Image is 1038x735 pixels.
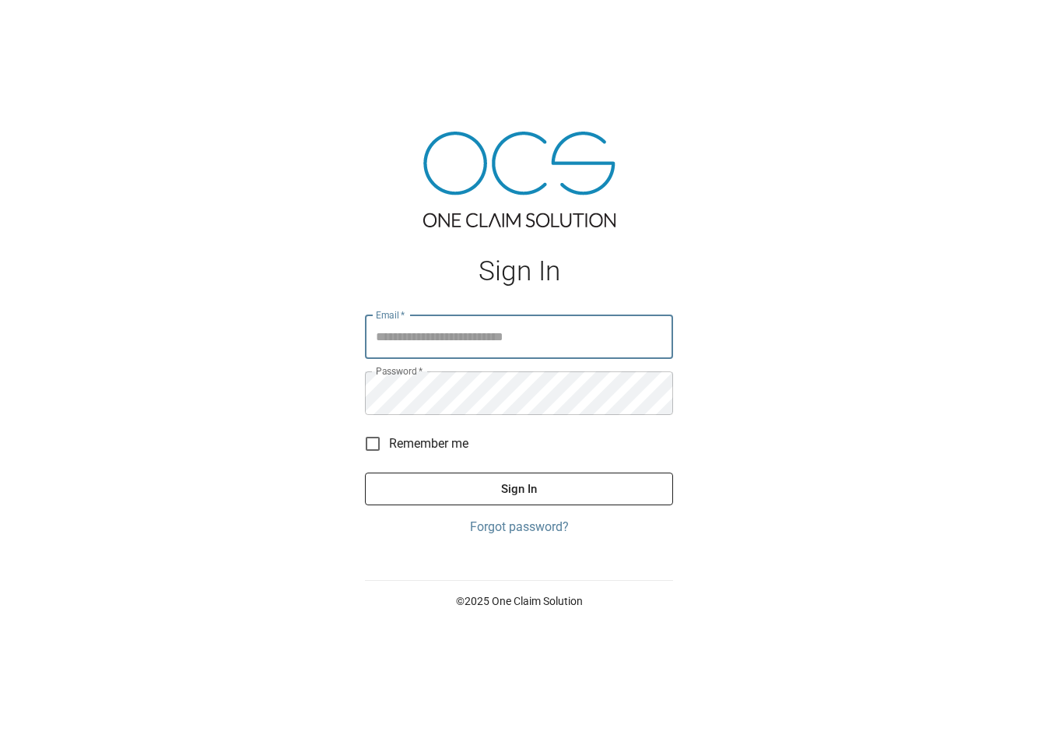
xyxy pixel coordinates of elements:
[19,9,81,40] img: ocs-logo-white-transparent.png
[389,434,468,453] span: Remember me
[365,518,673,536] a: Forgot password?
[376,364,423,378] label: Password
[423,132,615,227] img: ocs-logo-tra.png
[365,255,673,287] h1: Sign In
[376,308,405,322] label: Email
[365,593,673,609] p: © 2025 One Claim Solution
[365,473,673,505] button: Sign In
